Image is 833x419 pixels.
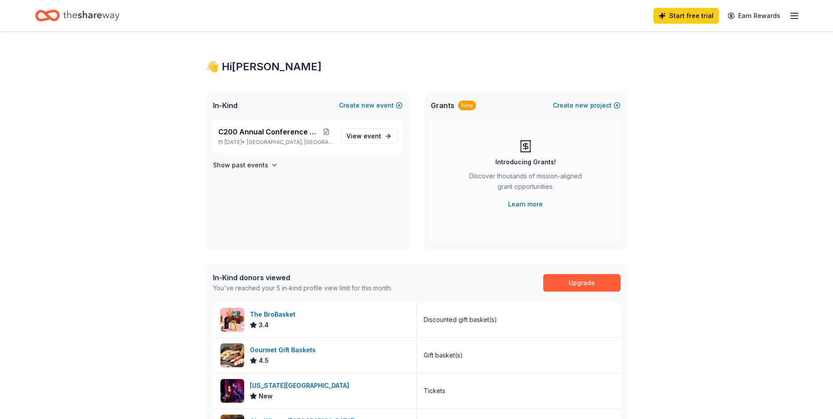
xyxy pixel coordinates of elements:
[220,379,244,403] img: Image for Tennessee Performing Arts Center
[220,308,244,332] img: Image for The BroBasket
[250,380,353,391] div: [US_STATE][GEOGRAPHIC_DATA]
[361,100,375,111] span: new
[458,101,476,110] div: New
[259,391,273,401] span: New
[259,320,269,330] span: 3.4
[213,160,278,170] button: Show past events
[339,100,403,111] button: Createnewevent
[35,5,119,26] a: Home
[722,8,786,24] a: Earn Rewards
[218,139,334,146] p: [DATE] •
[218,126,319,137] span: C200 Annual Conference Auction
[495,157,556,167] div: Introducing Grants!
[466,171,585,195] div: Discover thousands of mission-aligned grant opportunities.
[213,272,392,283] div: In-Kind donors viewed
[431,100,454,111] span: Grants
[424,314,497,325] div: Discounted gift basket(s)
[250,309,299,320] div: The BroBasket
[543,274,620,292] a: Upgrade
[247,139,333,146] span: [GEOGRAPHIC_DATA], [GEOGRAPHIC_DATA]
[213,283,392,293] div: You've reached your 5 in-kind profile view limit for this month.
[206,60,627,74] div: 👋 Hi [PERSON_NAME]
[364,132,381,140] span: event
[250,345,319,355] div: Gourmet Gift Baskets
[213,100,238,111] span: In-Kind
[220,343,244,367] img: Image for Gourmet Gift Baskets
[653,8,719,24] a: Start free trial
[346,131,381,141] span: View
[553,100,620,111] button: Createnewproject
[259,355,269,366] span: 4.5
[508,199,543,209] a: Learn more
[575,100,588,111] span: new
[213,160,268,170] h4: Show past events
[424,386,445,396] div: Tickets
[424,350,463,361] div: Gift basket(s)
[341,128,397,144] a: View event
